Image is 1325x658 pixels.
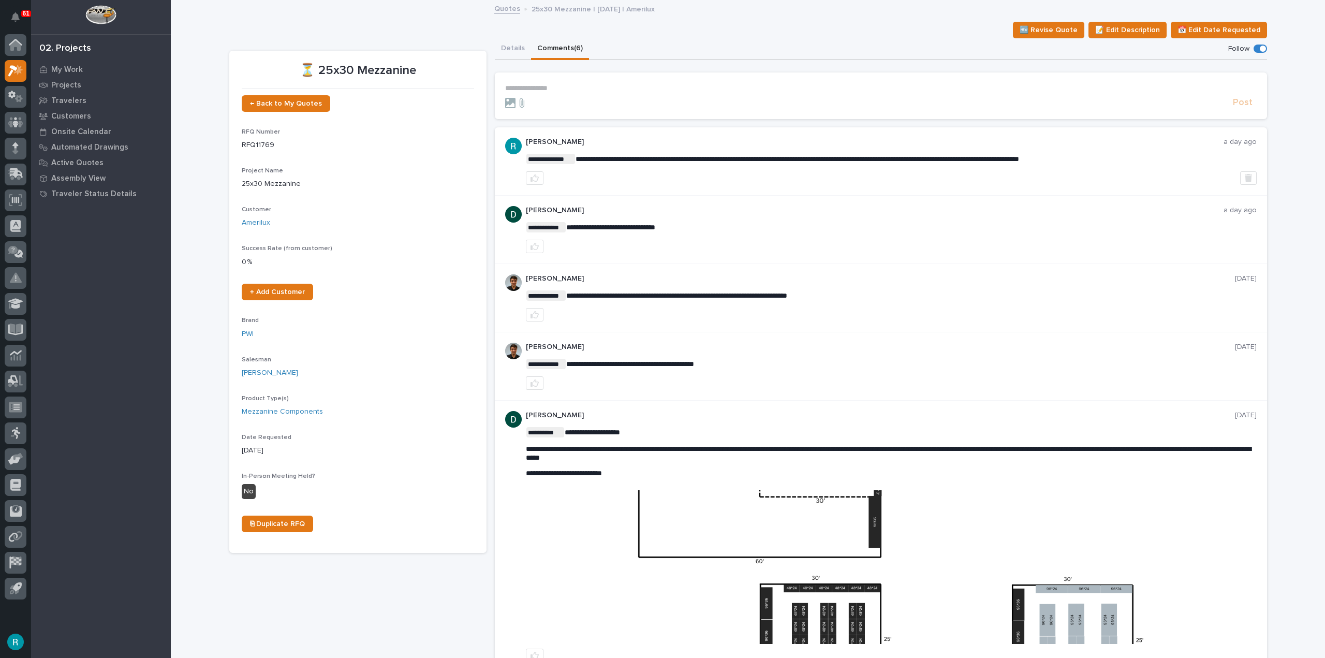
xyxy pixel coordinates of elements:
[250,288,305,296] span: + Add Customer
[39,43,91,54] div: 02. Projects
[242,129,280,135] span: RFQ Number
[242,368,298,378] a: [PERSON_NAME]
[51,65,83,75] p: My Work
[1229,97,1257,109] button: Post
[526,171,543,185] button: like this post
[505,343,522,359] img: AOh14Gjx62Rlbesu-yIIyH4c_jqdfkUZL5_Os84z4H1p=s96-c
[13,12,26,29] div: Notifications61
[51,127,111,137] p: Onsite Calendar
[242,473,315,479] span: In-Person Meeting Held?
[31,170,171,186] a: Assembly View
[51,96,86,106] p: Travelers
[242,179,474,189] p: 25x30 Mezzanine
[5,631,26,653] button: users-avatar
[1020,24,1078,36] span: 🆕 Revise Quote
[85,5,116,24] img: Workspace Logo
[242,445,474,456] p: [DATE]
[1224,138,1257,147] p: a day ago
[242,357,271,363] span: Salesman
[31,124,171,139] a: Onsite Calendar
[242,207,271,213] span: Customer
[526,376,543,390] button: like this post
[51,143,128,152] p: Automated Drawings
[1095,24,1160,36] span: 📝 Edit Description
[242,63,474,78] p: ⏳ 25x30 Mezzanine
[242,484,256,499] div: No
[51,158,104,168] p: Active Quotes
[31,155,171,170] a: Active Quotes
[31,62,171,77] a: My Work
[526,240,543,253] button: like this post
[242,245,332,252] span: Success Rate (from customer)
[1235,343,1257,352] p: [DATE]
[31,77,171,93] a: Projects
[1240,171,1257,185] button: Delete post
[51,189,137,199] p: Traveler Status Details
[1235,274,1257,283] p: [DATE]
[1228,45,1249,53] p: Follow
[1177,24,1260,36] span: 📅 Edit Date Requested
[51,174,106,183] p: Assembly View
[242,396,289,402] span: Product Type(s)
[1171,22,1267,38] button: 📅 Edit Date Requested
[505,411,522,428] img: ACg8ocJgdhFn4UJomsYM_ouCmoNuTXbjHW0N3LU2ED0DpQ4pt1V6hA=s96-c
[250,520,305,528] span: ⎘ Duplicate RFQ
[1013,22,1084,38] button: 🆕 Revise Quote
[1235,411,1257,420] p: [DATE]
[51,81,81,90] p: Projects
[242,329,254,340] a: PWI
[494,2,520,14] a: Quotes
[526,343,1235,352] p: [PERSON_NAME]
[23,10,30,17] p: 61
[526,308,543,321] button: like this post
[495,38,531,60] button: Details
[531,38,589,60] button: Comments (6)
[242,406,323,417] a: Mezzanine Components
[31,108,171,124] a: Customers
[526,274,1235,283] p: [PERSON_NAME]
[1224,206,1257,215] p: a day ago
[505,138,522,154] img: ACg8ocLIQ8uTLu8xwXPI_zF_j4cWilWA_If5Zu0E3tOGGkFk=s96-c
[242,317,259,324] span: Brand
[51,112,91,121] p: Customers
[31,139,171,155] a: Automated Drawings
[31,186,171,201] a: Traveler Status Details
[242,95,330,112] a: ← Back to My Quotes
[532,3,655,14] p: 25x30 Mezzanine | [DATE] | Amerilux
[526,411,1235,420] p: [PERSON_NAME]
[242,284,313,300] a: + Add Customer
[242,434,291,441] span: Date Requested
[242,168,283,174] span: Project Name
[526,206,1224,215] p: [PERSON_NAME]
[526,138,1224,147] p: [PERSON_NAME]
[31,93,171,108] a: Travelers
[242,217,270,228] a: Amerilux
[5,6,26,28] button: Notifications
[1233,97,1253,109] span: Post
[242,516,313,532] a: ⎘ Duplicate RFQ
[242,257,474,268] p: 0 %
[1088,22,1167,38] button: 📝 Edit Description
[250,100,322,107] span: ← Back to My Quotes
[242,140,474,151] p: RFQ11769
[505,206,522,223] img: ACg8ocJgdhFn4UJomsYM_ouCmoNuTXbjHW0N3LU2ED0DpQ4pt1V6hA=s96-c
[505,274,522,291] img: AOh14Gjx62Rlbesu-yIIyH4c_jqdfkUZL5_Os84z4H1p=s96-c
